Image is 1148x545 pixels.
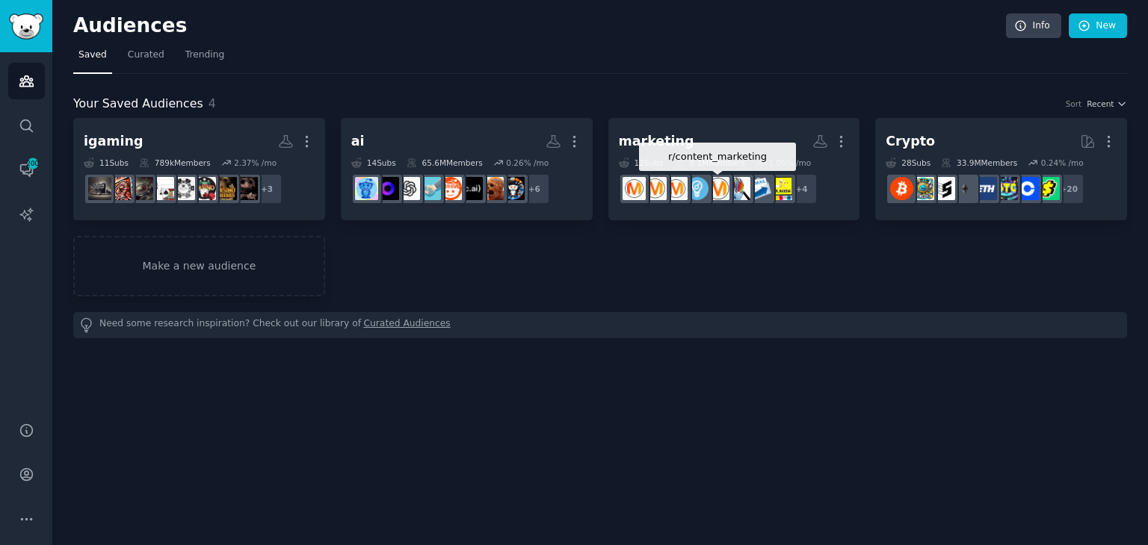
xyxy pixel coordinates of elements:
[214,177,237,200] img: CasinoFreebies
[351,132,365,151] div: ai
[397,177,420,200] img: OpenAI
[151,177,174,200] img: blackjack
[73,14,1006,38] h2: Audiences
[1053,173,1084,205] div: + 20
[180,43,229,74] a: Trending
[26,158,40,169] span: 200
[9,13,43,40] img: GummySearch logo
[685,177,709,200] img: Entrepreneur
[619,132,694,151] div: marketing
[109,177,132,200] img: iGamingBonusSeekers
[185,49,224,62] span: Trending
[78,49,107,62] span: Saved
[73,236,325,296] a: Make a new audience
[73,95,203,113] span: Your Saved Audiences
[941,158,1017,168] div: 33.9M Members
[209,96,216,110] span: 4
[502,177,525,200] img: aiArt
[460,177,483,200] img: CharacterAI
[748,177,771,200] img: Emailmarketing
[1016,177,1039,200] img: CoinBase
[768,158,811,168] div: 1.05 % /mo
[727,177,750,200] img: MarketingResearch
[130,177,153,200] img: iGamingBonusFellas
[706,177,729,200] img: content_marketing
[481,177,504,200] img: CursedAI
[139,158,211,168] div: 789k Members
[506,158,549,168] div: 0.26 % /mo
[341,118,593,220] a: ai14Subs65.6MMembers0.26% /mo+6aiArtCursedAICharacterAIFuturologytechnologyOpenAILocalLLMartificial
[519,173,550,205] div: + 6
[235,177,258,200] img: BuckshotRouletteFans
[73,43,112,74] a: Saved
[128,49,164,62] span: Curated
[123,43,170,74] a: Curated
[953,177,976,200] img: ethereum
[418,177,441,200] img: technology
[1087,99,1127,109] button: Recent
[1041,158,1084,168] div: 0.24 % /mo
[8,152,45,188] a: 200
[911,177,934,200] img: memecoins
[769,177,792,200] img: DigitalMarketingHelp
[619,158,664,168] div: 12 Sub s
[664,177,688,200] img: marketing
[407,158,483,168] div: 65.6M Members
[88,177,111,200] img: eDealerIGaming
[193,177,216,200] img: OnlineCasinoBlackjack
[1087,99,1114,109] span: Recent
[73,312,1127,338] div: Need some research inspiration? Check out our library of
[886,132,935,151] div: Crypto
[1037,177,1060,200] img: TheRaceTo10Million
[974,177,997,200] img: ethz
[84,132,143,151] div: igaming
[364,317,451,333] a: Curated Audiences
[251,173,283,205] div: + 3
[644,177,667,200] img: DigitalMarketing
[932,177,955,200] img: ethstaker
[875,118,1127,220] a: Crypto28Subs33.9MMembers0.24% /mo+20TheRaceTo10MillionCoinBaseCrypto_Generalethzethereumethstaker...
[623,177,646,200] img: AskMarketing
[886,158,931,168] div: 28 Sub s
[1006,13,1061,39] a: Info
[234,158,277,168] div: 2.37 % /mo
[786,173,818,205] div: + 4
[351,158,396,168] div: 14 Sub s
[608,118,860,220] a: marketing12Subs8.1MMembers1.05% /mor/content_marketing+4DigitalMarketingHelpEmailmarketingMarketi...
[439,177,462,200] img: Futurology
[1066,99,1082,109] div: Sort
[84,158,129,168] div: 11 Sub s
[995,177,1018,200] img: Crypto_General
[890,177,913,200] img: BitcoinBeginners
[1069,13,1127,39] a: New
[73,118,325,220] a: igaming11Subs789kMembers2.37% /mo+3BuckshotRouletteFansCasinoFreebiesOnlineCasinoBlackjackCasinob...
[673,158,744,168] div: 8.1M Members
[355,177,378,200] img: artificial
[376,177,399,200] img: LocalLLM
[172,177,195,200] img: Casino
